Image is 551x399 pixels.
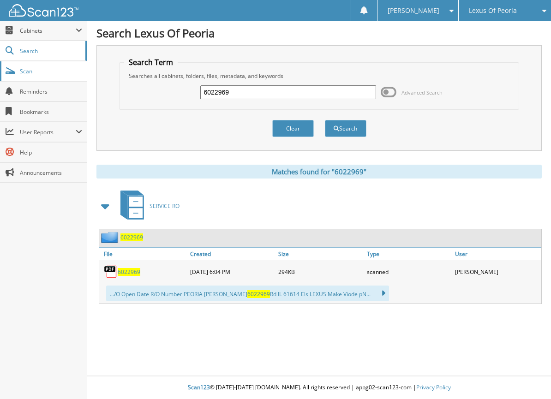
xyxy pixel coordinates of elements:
[120,233,143,241] a: 6022969
[401,89,443,96] span: Advanced Search
[188,262,276,281] div: [DATE] 6:04 PM
[20,169,82,177] span: Announcements
[416,383,451,391] a: Privacy Policy
[325,120,366,137] button: Search
[106,286,389,301] div: .../O Open Date R/O Number PEORIA [PERSON_NAME] Rd IL 61614 Els LEXUS Make Viode pN...
[188,383,210,391] span: Scan123
[115,188,180,224] a: SERVICE RO
[124,57,178,67] legend: Search Term
[20,67,82,75] span: Scan
[20,27,76,35] span: Cabinets
[96,165,542,179] div: Matches found for "6022969"
[453,248,541,260] a: User
[118,268,140,276] a: 6022969
[453,262,541,281] div: [PERSON_NAME]
[20,88,82,95] span: Reminders
[150,202,180,210] span: SERVICE RO
[99,248,188,260] a: File
[96,25,542,41] h1: Search Lexus Of Peoria
[272,120,314,137] button: Clear
[20,108,82,116] span: Bookmarks
[20,47,81,55] span: Search
[9,4,78,17] img: scan123-logo-white.svg
[388,8,439,13] span: [PERSON_NAME]
[505,355,551,399] iframe: Chat Widget
[20,128,76,136] span: User Reports
[20,149,82,156] span: Help
[104,265,118,279] img: PDF.png
[247,290,270,298] span: 6022969
[469,8,517,13] span: Lexus Of Peoria
[188,248,276,260] a: Created
[365,262,453,281] div: scanned
[276,262,365,281] div: 294KB
[101,232,120,243] img: folder2.png
[87,376,551,399] div: © [DATE]-[DATE] [DOMAIN_NAME]. All rights reserved | appg02-scan123-com |
[365,248,453,260] a: Type
[124,72,514,80] div: Searches all cabinets, folders, files, metadata, and keywords
[276,248,365,260] a: Size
